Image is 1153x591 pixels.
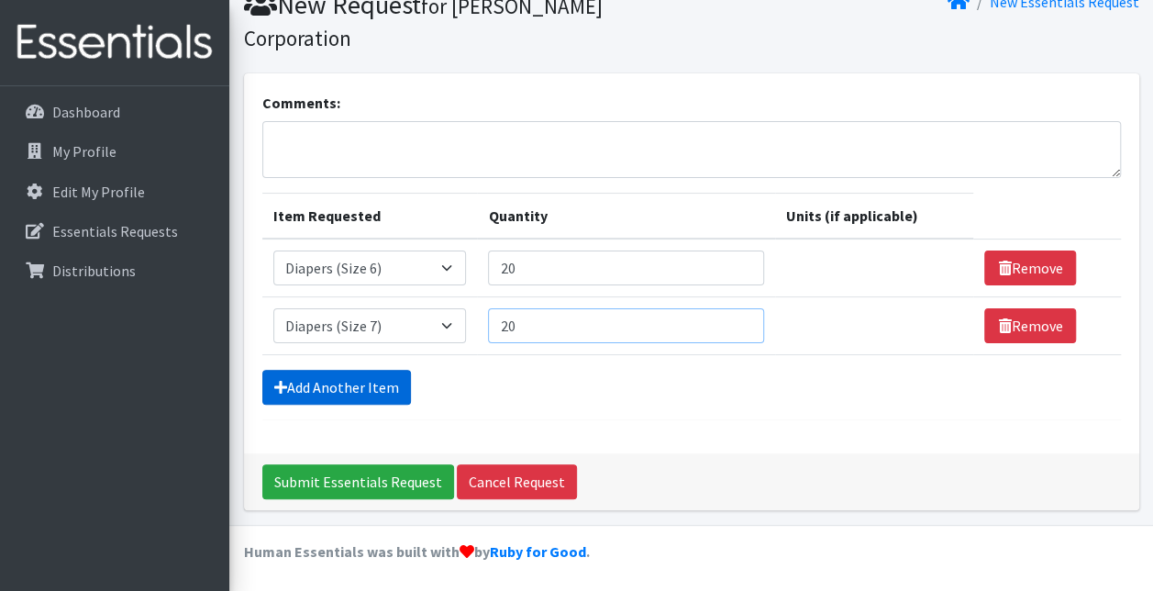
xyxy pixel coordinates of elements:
[457,464,577,499] a: Cancel Request
[244,542,590,561] strong: Human Essentials was built with by .
[490,542,586,561] a: Ruby for Good
[52,103,120,121] p: Dashboard
[262,92,340,114] label: Comments:
[52,183,145,201] p: Edit My Profile
[7,12,222,73] img: HumanEssentials
[7,133,222,170] a: My Profile
[984,251,1076,285] a: Remove
[52,142,116,161] p: My Profile
[984,308,1076,343] a: Remove
[7,213,222,250] a: Essentials Requests
[7,252,222,289] a: Distributions
[52,222,178,240] p: Essentials Requests
[52,262,136,280] p: Distributions
[262,194,478,240] th: Item Requested
[775,194,974,240] th: Units (if applicable)
[7,173,222,210] a: Edit My Profile
[262,464,454,499] input: Submit Essentials Request
[477,194,774,240] th: Quantity
[7,94,222,130] a: Dashboard
[262,370,411,405] a: Add Another Item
